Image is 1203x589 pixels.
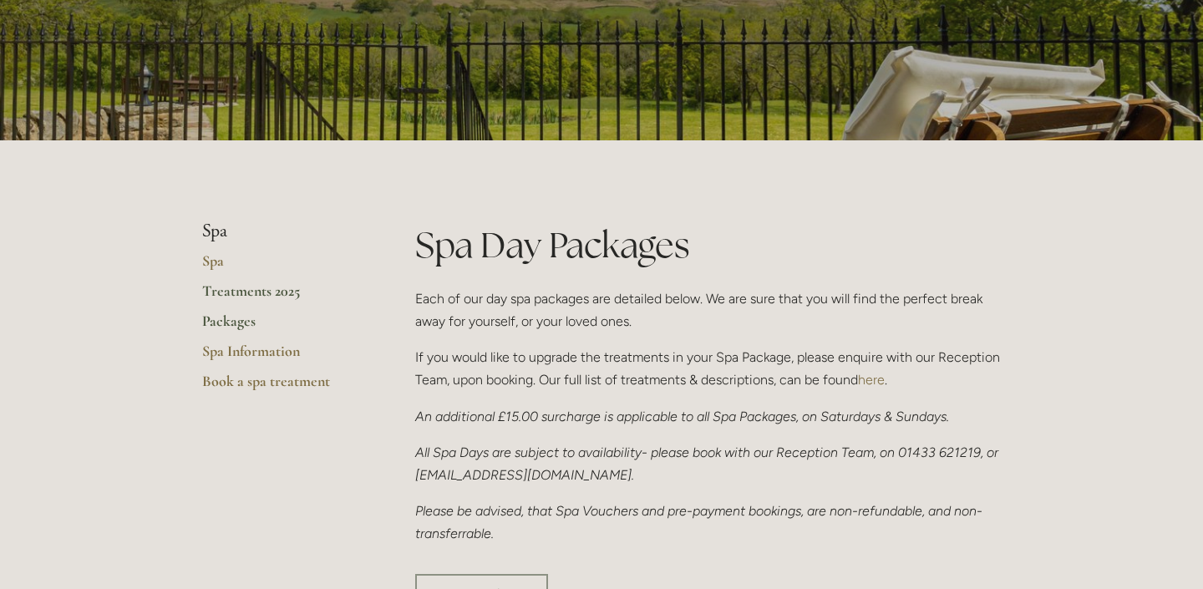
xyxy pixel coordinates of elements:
[415,503,982,541] em: Please be advised, that Spa Vouchers and pre-payment bookings, are non-refundable, and non-transf...
[202,282,362,312] a: Treatments 2025
[858,372,885,388] a: here
[415,221,1001,270] h1: Spa Day Packages
[202,312,362,342] a: Packages
[202,372,362,402] a: Book a spa treatment
[202,251,362,282] a: Spa
[415,409,949,424] em: An additional £15.00 surcharge is applicable to all Spa Packages, on Saturdays & Sundays.
[202,342,362,372] a: Spa Information
[415,346,1001,391] p: If you would like to upgrade the treatments in your Spa Package, please enquire with our Receptio...
[415,444,1002,483] em: All Spa Days are subject to availability- please book with our Reception Team, on 01433 621219, o...
[202,221,362,242] li: Spa
[415,287,1001,333] p: Each of our day spa packages are detailed below. We are sure that you will find the perfect break...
